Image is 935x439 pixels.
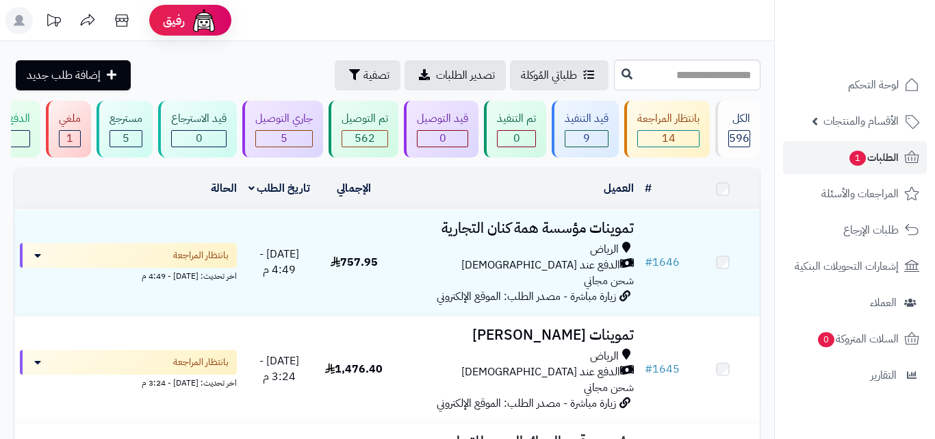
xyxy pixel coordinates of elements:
[584,273,634,289] span: شحن مجاني
[27,67,101,84] span: إضافة طلب جديد
[20,375,237,389] div: اخر تحديث: [DATE] - 3:24 م
[645,254,680,271] a: #1646
[355,130,375,147] span: 562
[590,242,619,258] span: الرياض
[36,7,71,38] a: تحديثات المنصة
[622,101,713,158] a: بانتظار المراجعة 14
[326,101,401,158] a: تم التوصيل 562
[110,131,142,147] div: 5
[342,131,387,147] div: 562
[173,249,229,262] span: بانتظار المراجعة
[637,111,700,127] div: بانتظار المراجعة
[436,67,495,84] span: تصدير الطلبات
[662,130,676,147] span: 14
[437,288,616,305] span: زيارة مباشرة - مصدر الطلب: الموقع الإلكتروني
[172,131,226,147] div: 0
[713,101,763,158] a: الكل596
[173,355,229,369] span: بانتظار المراجعة
[565,131,608,147] div: 9
[549,101,622,158] a: قيد التنفيذ 9
[521,67,577,84] span: طلباتي المُوكلة
[325,361,383,377] span: 1,476.40
[331,254,378,271] span: 757.95
[110,111,142,127] div: مسترجع
[20,268,237,282] div: اخر تحديث: [DATE] - 4:49 م
[335,60,400,90] button: تصفية
[439,130,446,147] span: 0
[843,221,899,240] span: طلبات الإرجاع
[783,68,927,101] a: لوحة التحكم
[437,395,616,412] span: زيارة مباشرة - مصدر الطلب: الموقع الإلكتروني
[729,130,750,147] span: 596
[565,111,609,127] div: قيد التنفيذ
[417,111,468,127] div: قيد التوصيل
[94,101,155,158] a: مسترجع 5
[248,180,311,197] a: تاريخ الطلب
[870,293,897,312] span: العملاء
[337,180,371,197] a: الإجمالي
[190,7,218,34] img: ai-face.png
[638,131,699,147] div: 14
[849,151,866,166] span: 1
[497,111,536,127] div: تم التنفيذ
[481,101,549,158] a: تم التنفيذ 0
[60,131,80,147] div: 1
[645,361,680,377] a: #1645
[59,111,81,127] div: ملغي
[363,67,389,84] span: تصفية
[171,111,227,127] div: قيد الاسترجاع
[16,60,131,90] a: إضافة طلب جديد
[783,286,927,319] a: العملاء
[783,323,927,355] a: السلات المتروكة0
[255,111,313,127] div: جاري التوصيل
[604,180,634,197] a: العميل
[821,184,899,203] span: المراجعات والأسئلة
[43,101,94,158] a: ملغي 1
[590,349,619,364] span: الرياض
[584,379,634,396] span: شحن مجاني
[783,177,927,210] a: المراجعات والأسئلة
[396,221,634,236] h3: تموينات مؤسسة همة كنان التجارية
[783,141,927,174] a: الطلبات1
[848,75,899,95] span: لوحة التحكم
[842,38,922,67] img: logo-2.png
[728,111,750,127] div: الكل
[795,257,899,276] span: إشعارات التحويلات البنكية
[783,214,927,247] a: طلبات الإرجاع
[163,12,185,29] span: رفيق
[461,364,620,380] span: الدفع عند [DEMOGRAPHIC_DATA]
[783,250,927,283] a: إشعارات التحويلات البنكية
[783,359,927,392] a: التقارير
[281,130,287,147] span: 5
[405,60,506,90] a: تصدير الطلبات
[871,366,897,385] span: التقارير
[342,111,388,127] div: تم التوصيل
[401,101,481,158] a: قيد التوصيل 0
[396,327,634,343] h3: تموينات [PERSON_NAME]
[645,180,652,197] a: #
[256,131,312,147] div: 5
[155,101,240,158] a: قيد الاسترجاع 0
[818,332,834,347] span: 0
[211,180,237,197] a: الحالة
[498,131,535,147] div: 0
[259,246,299,278] span: [DATE] - 4:49 م
[645,361,652,377] span: #
[645,254,652,271] span: #
[196,130,203,147] span: 0
[817,329,899,349] span: السلات المتروكة
[583,130,590,147] span: 9
[240,101,326,158] a: جاري التوصيل 5
[66,130,73,147] span: 1
[510,60,609,90] a: طلباتي المُوكلة
[418,131,467,147] div: 0
[848,148,899,167] span: الطلبات
[461,258,620,273] span: الدفع عند [DEMOGRAPHIC_DATA]
[513,130,520,147] span: 0
[259,353,299,385] span: [DATE] - 3:24 م
[123,130,129,147] span: 5
[823,112,899,131] span: الأقسام والمنتجات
